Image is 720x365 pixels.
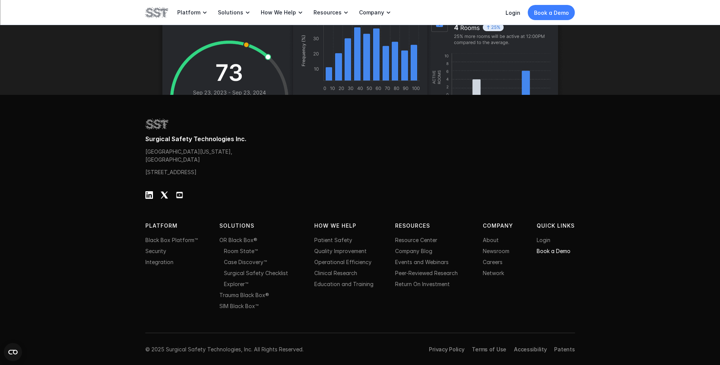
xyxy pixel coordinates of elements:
[224,259,267,265] a: Case Discovery™
[224,281,248,287] a: Explorer™
[224,248,258,254] a: Room State™
[145,6,168,19] img: SST logo
[219,303,258,309] a: SIM Black Box™
[314,281,373,287] a: Education and Training
[224,270,288,276] a: Surgical Safety Checklist
[395,248,432,254] a: Company Blog
[219,292,269,298] a: Trauma Black Box®
[261,9,296,16] p: How We Help
[145,222,192,230] p: PLATFORM
[219,222,268,230] p: Solutions
[145,118,168,131] img: SST logo
[534,9,569,17] p: Book a Demo
[483,248,509,254] a: Newsroom
[395,259,449,265] a: Events and Webinars
[359,9,384,16] p: Company
[483,222,515,230] p: Company
[472,346,506,352] a: Terms of Use
[314,270,357,276] a: Clinical Research
[314,9,342,16] p: Resources
[314,248,367,254] a: Quality Improvement
[429,346,464,352] a: Privacy Policy
[145,248,166,254] a: Security
[145,168,219,176] p: [STREET_ADDRESS]
[537,237,550,243] a: Login
[395,237,437,243] a: Resource Center
[145,237,198,243] a: Black Box Platform™
[176,191,183,199] img: Youtube Logo
[554,346,575,352] a: Patents
[145,148,236,164] p: [GEOGRAPHIC_DATA][US_STATE], [GEOGRAPHIC_DATA]
[483,237,499,243] a: About
[483,270,504,276] a: Network
[514,346,547,352] a: Accessibility
[537,222,575,230] p: QUICK LINKS
[537,248,570,254] a: Book a Demo
[145,345,304,353] p: © 2025 Surgical Safety Technologies, Inc. All Rights Reserved.
[395,281,450,287] a: Return On Investment
[177,9,200,16] p: Platform
[506,9,520,16] a: Login
[483,259,503,265] a: Careers
[528,5,575,20] a: Book a Demo
[395,222,461,230] p: Resources
[314,222,361,230] p: HOW WE HELP
[218,9,243,16] p: Solutions
[145,135,575,143] p: Surgical Safety Technologies Inc.
[145,259,173,265] a: Integration
[314,237,352,243] a: Patient Safety
[4,343,22,361] button: Open CMP widget
[314,259,372,265] a: Operational Efficiency
[395,270,458,276] a: Peer-Reviewed Research
[219,237,257,243] a: OR Black Box®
